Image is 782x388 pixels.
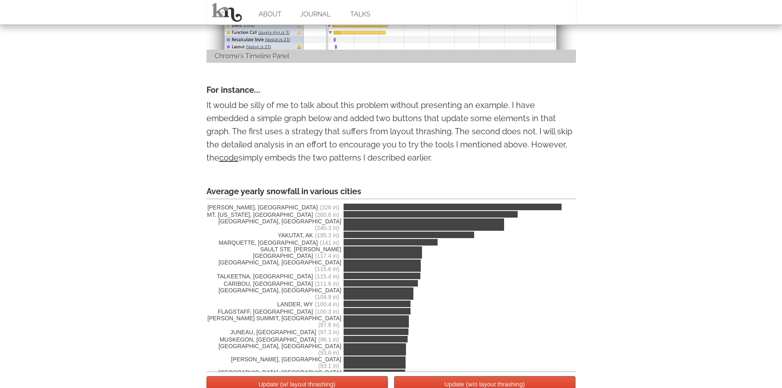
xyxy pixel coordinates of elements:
[206,211,342,218] span: MT. [US_STATE], [GEOGRAPHIC_DATA]
[315,273,339,280] span: (115.4 in)
[315,232,339,239] span: (195.3 in)
[320,204,339,211] span: (326 in)
[315,280,339,287] span: (111.6 in)
[315,266,339,272] span: (115.6 in)
[315,253,339,259] span: (117.4 in)
[206,273,342,280] span: TALKEETNA, [GEOGRAPHIC_DATA]
[206,301,342,308] span: LANDER, WY
[206,369,342,382] span: [GEOGRAPHIC_DATA], [GEOGRAPHIC_DATA]
[206,259,342,272] span: [GEOGRAPHIC_DATA], [GEOGRAPHIC_DATA]
[320,239,339,246] span: (141 in)
[206,336,342,343] span: MUSKEGON, [GEOGRAPHIC_DATA]
[206,218,342,231] span: [GEOGRAPHIC_DATA], [GEOGRAPHIC_DATA]
[206,185,576,199] div: Average yearly snowfall in various cities
[206,308,342,315] span: FLAGSTAFF, [GEOGRAPHIC_DATA]
[206,83,576,96] h4: For instance...
[206,50,576,63] div: Chrome's Timeline Panel
[315,301,339,308] span: (100.4 in)
[206,99,576,164] p: It would be silly of me to talk about this problem without presenting an example. I have embedded...
[206,315,342,328] span: [PERSON_NAME] SUMMIT, [GEOGRAPHIC_DATA]
[318,363,339,369] span: (93.1 in)
[206,204,342,211] span: [PERSON_NAME], [GEOGRAPHIC_DATA]
[206,287,342,300] span: [GEOGRAPHIC_DATA], [GEOGRAPHIC_DATA]
[206,239,342,246] span: MARQUETTE, [GEOGRAPHIC_DATA]
[318,336,339,343] span: (96.1 in)
[206,343,342,356] span: [GEOGRAPHIC_DATA], [GEOGRAPHIC_DATA]
[318,349,339,356] span: (93.6 in)
[315,211,339,218] span: (260.6 in)
[318,329,339,335] span: (97.3 in)
[206,356,342,369] span: [PERSON_NAME], [GEOGRAPHIC_DATA]
[219,153,238,163] a: code
[206,329,342,335] span: JUNEAU, [GEOGRAPHIC_DATA]
[206,232,342,239] span: YAKUTAT, AK
[206,280,342,287] span: CARIBOU, [GEOGRAPHIC_DATA]
[206,246,342,259] span: SAULT STE. [PERSON_NAME][GEOGRAPHIC_DATA]
[315,294,339,300] span: (104.9 in)
[318,321,339,328] span: (97.8 in)
[315,308,339,315] span: (100.3 in)
[315,225,339,231] span: (240.3 in)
